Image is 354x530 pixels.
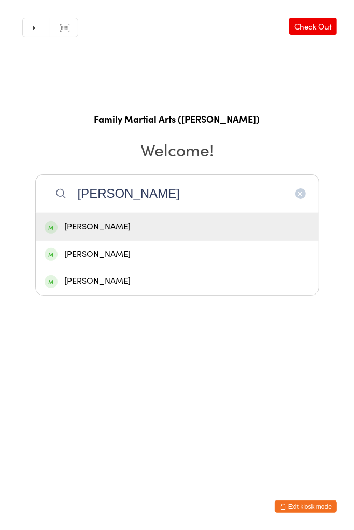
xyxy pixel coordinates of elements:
div: [PERSON_NAME] [45,247,310,261]
a: Check Out [289,18,337,35]
div: [PERSON_NAME] [45,220,310,234]
h1: Family Martial Arts ([PERSON_NAME]) [10,112,344,125]
div: [PERSON_NAME] [45,274,310,288]
button: Exit kiosk mode [275,500,337,513]
input: Search [35,174,319,213]
h2: Welcome! [10,138,344,161]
